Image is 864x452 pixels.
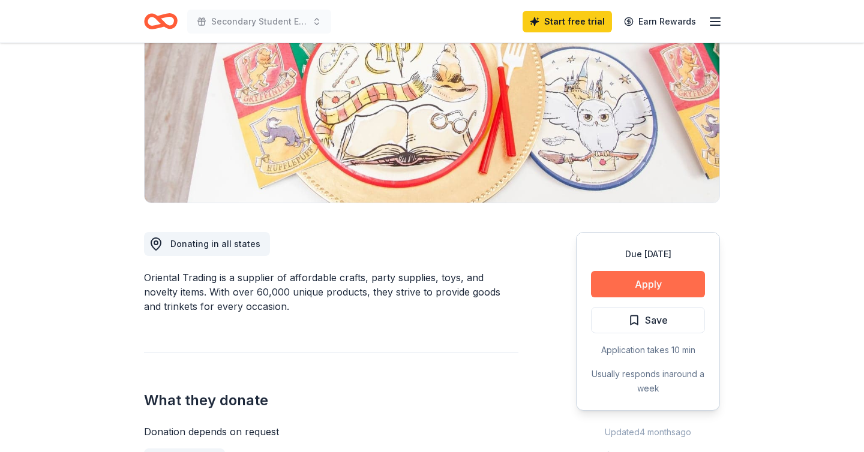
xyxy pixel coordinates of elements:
[144,424,518,439] div: Donation depends on request
[523,11,612,32] a: Start free trial
[211,14,307,29] span: Secondary Student Events
[144,391,518,410] h2: What they donate
[591,271,705,297] button: Apply
[591,367,705,396] div: Usually responds in around a week
[576,425,720,439] div: Updated 4 months ago
[170,239,260,249] span: Donating in all states
[591,307,705,333] button: Save
[591,247,705,261] div: Due [DATE]
[187,10,331,34] button: Secondary Student Events
[617,11,703,32] a: Earn Rewards
[645,312,668,328] span: Save
[144,7,178,35] a: Home
[144,270,518,314] div: Oriental Trading is a supplier of affordable crafts, party supplies, toys, and novelty items. Wit...
[591,343,705,357] div: Application takes 10 min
